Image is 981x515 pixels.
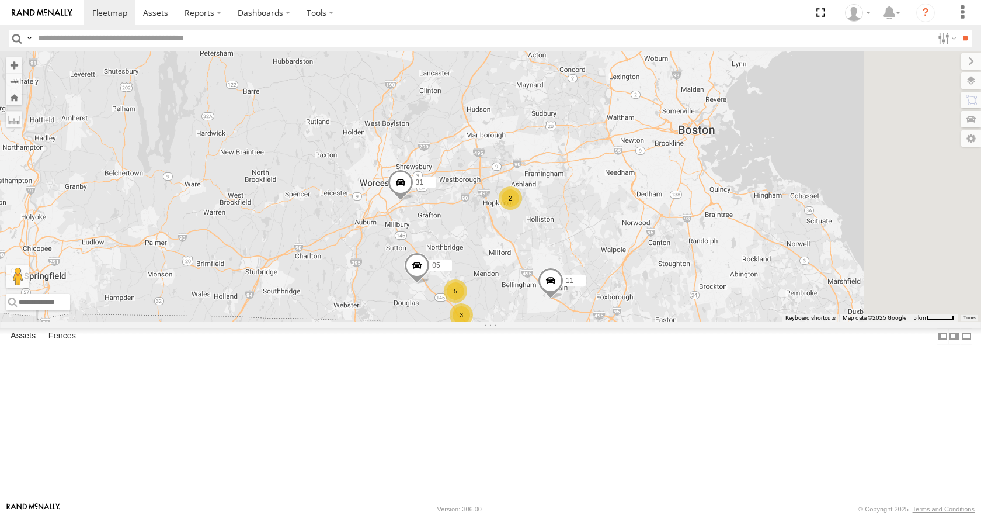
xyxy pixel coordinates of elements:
[785,314,836,322] button: Keyboard shortcuts
[841,4,875,22] div: Aaron Kuchrawy
[6,503,60,515] a: Visit our Website
[416,179,423,187] span: 31
[910,314,958,322] button: Map Scale: 5 km per 44 pixels
[948,328,960,345] label: Dock Summary Table to the Right
[5,329,41,345] label: Assets
[437,506,482,513] div: Version: 306.00
[858,506,975,513] div: © Copyright 2025 -
[6,265,29,288] button: Drag Pegman onto the map to open Street View
[432,262,440,270] span: 05
[444,279,467,303] div: 5
[913,314,926,321] span: 5 km
[25,30,34,47] label: Search Query
[933,30,958,47] label: Search Filter Options
[913,506,975,513] a: Terms and Conditions
[963,315,976,320] a: Terms (opens in new tab)
[6,111,22,127] label: Measure
[43,329,82,345] label: Fences
[6,89,22,105] button: Zoom Home
[961,130,981,147] label: Map Settings
[961,328,972,345] label: Hide Summary Table
[6,57,22,73] button: Zoom in
[6,73,22,89] button: Zoom out
[843,314,906,321] span: Map data ©2025 Google
[499,186,522,210] div: 2
[937,328,948,345] label: Dock Summary Table to the Left
[566,276,573,285] span: 11
[916,4,935,22] i: ?
[450,303,473,327] div: 3
[12,9,72,17] img: rand-logo.svg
